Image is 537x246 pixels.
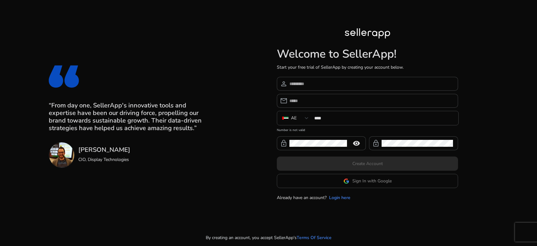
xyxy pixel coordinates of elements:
h3: [PERSON_NAME] [78,146,130,154]
p: Already have an account? [277,194,327,201]
span: person [280,80,288,88]
div: AE [291,115,297,122]
mat-error: Number is not valid [277,126,458,133]
a: Terms Of Service [297,234,332,241]
h3: “From day one, SellerApp's innovative tools and expertise have been our driving force, propelling... [49,102,210,132]
span: lock [280,140,288,147]
h1: Welcome to SellerApp! [277,47,458,61]
span: email [280,97,288,105]
p: Start your free trial of SellerApp by creating your account below. [277,64,458,71]
p: CIO, Display Technologies [78,156,130,163]
span: lock [372,140,380,147]
mat-icon: remove_red_eye [349,140,364,147]
a: Login here [329,194,350,201]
